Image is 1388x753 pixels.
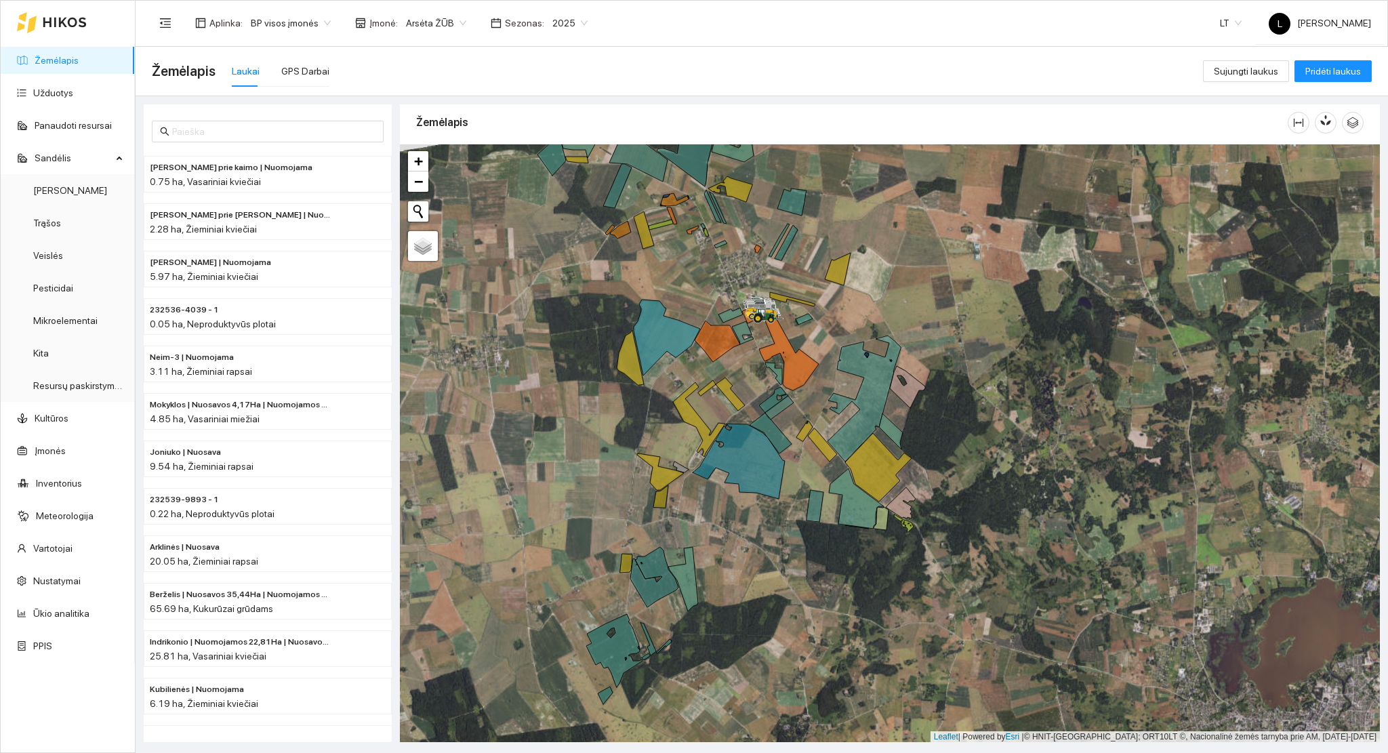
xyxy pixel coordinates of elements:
a: Kita [33,348,49,359]
span: Sandėlis [35,144,112,171]
a: Zoom out [408,171,428,192]
span: column-width [1288,117,1309,128]
span: 232536-4039 - 1 [150,304,219,317]
span: Neim-3 | Nuomojama [150,351,234,364]
span: LT [1220,13,1242,33]
span: Arklinės | Nuosava [150,541,220,554]
div: | Powered by © HNIT-[GEOGRAPHIC_DATA]; ORT10LT ©, Nacionalinė žemės tarnyba prie AM, [DATE]-[DATE] [931,731,1380,743]
a: PPIS [33,640,52,651]
a: Panaudoti resursai [35,120,112,131]
span: L [1278,13,1282,35]
span: 2.28 ha, Žieminiai kviečiai [150,224,257,235]
a: Įmonės [35,445,66,456]
span: 4.85 ha, Vasariniai miežiai [150,413,260,424]
a: Nustatymai [33,575,81,586]
span: Berželis | Nuosavos 35,44Ha | Nuomojamos 30,25Ha [150,588,331,601]
button: Pridėti laukus [1294,60,1372,82]
a: Vartotojai [33,543,73,554]
span: calendar [491,18,502,28]
span: Pridėti laukus [1305,64,1361,79]
span: 9.54 ha, Žieminiai rapsai [150,461,253,472]
div: Žemėlapis [416,103,1288,142]
div: Laukai [232,64,260,79]
span: 25.81 ha, Vasariniai kviečiai [150,651,266,662]
span: 2025 [552,13,588,33]
span: + [414,152,423,169]
span: 6.19 ha, Žieminiai kviečiai [150,698,258,709]
span: BP visos įmonės [251,13,331,33]
span: 0.05 ha, Neproduktyvūs plotai [150,319,276,329]
a: Meteorologija [36,510,94,521]
span: Mokyklos | Nuosavos 4,17Ha | Nuomojamos 0,68Ha [150,399,331,411]
span: shop [355,18,366,28]
a: Resursų paskirstymas [33,380,125,391]
span: 232539-9893 - 1 [150,493,219,506]
a: Sujungti laukus [1203,66,1289,77]
span: Kubilienės | Nuomojama [150,683,244,696]
span: search [160,127,169,136]
a: Mikroelementai [33,315,98,326]
a: Veislės [33,250,63,261]
span: Sezonas : [505,16,544,30]
button: Initiate a new search [408,201,428,222]
span: Rolando prie Valės | Nuosava [150,209,331,222]
span: 5.97 ha, Žieminiai kviečiai [150,271,258,282]
a: Kultūros [35,413,68,424]
span: Sujungti laukus [1214,64,1278,79]
a: Pesticidai [33,283,73,293]
span: Joniuko | Nuosava [150,446,221,459]
a: Leaflet [934,732,958,741]
span: − [414,173,423,190]
span: 20.05 ha, Žieminiai rapsai [150,556,258,567]
span: menu-fold [159,17,171,29]
span: Ginaičių Valiaus | Nuomojama [150,256,271,269]
a: [PERSON_NAME] [33,185,107,196]
button: column-width [1288,112,1309,134]
span: Indrikonio | Nuomojamos 22,81Ha | Nuosavos 3,00 Ha [150,636,331,649]
a: Ūkio analitika [33,608,89,619]
a: Zoom in [408,151,428,171]
a: Inventorius [36,478,82,489]
span: [PERSON_NAME] [1269,18,1371,28]
input: Paieška [172,124,375,139]
div: GPS Darbai [281,64,329,79]
span: Aplinka : [209,16,243,30]
span: Arsėta ŽŪB [406,13,466,33]
span: layout [195,18,206,28]
button: menu-fold [152,9,179,37]
span: Žemėlapis [152,60,216,82]
span: | [1022,732,1024,741]
a: Žemėlapis [35,55,79,66]
span: 0.75 ha, Vasariniai kviečiai [150,176,261,187]
a: Esri [1006,732,1020,741]
span: 65.69 ha, Kukurūzai grūdams [150,603,273,614]
span: 3.11 ha, Žieminiai rapsai [150,366,252,377]
a: Layers [408,231,438,261]
a: Trąšos [33,218,61,228]
button: Sujungti laukus [1203,60,1289,82]
span: 0.22 ha, Neproduktyvūs plotai [150,508,274,519]
a: Užduotys [33,87,73,98]
a: Pridėti laukus [1294,66,1372,77]
span: Įmonė : [369,16,398,30]
span: Rolando prie kaimo | Nuomojama [150,161,312,174]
